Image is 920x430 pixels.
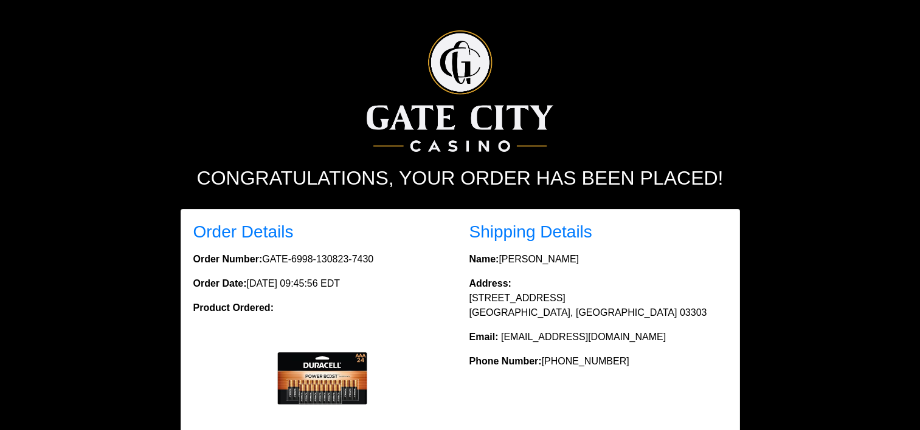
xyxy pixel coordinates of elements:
[469,356,542,366] strong: Phone Number:
[193,252,451,267] p: GATE-6998-130823-7430
[469,278,511,288] strong: Address:
[469,330,727,344] p: [EMAIL_ADDRESS][DOMAIN_NAME]
[469,354,727,369] p: [PHONE_NUMBER]
[469,252,727,267] p: [PERSON_NAME]
[193,276,451,291] p: [DATE] 09:45:56 EDT
[193,278,247,288] strong: Order Date:
[123,166,798,189] h2: Congratulations, your order has been placed!
[193,254,263,264] strong: Order Number:
[469,332,499,342] strong: Email:
[469,276,727,320] p: [STREET_ADDRESS] [GEOGRAPHIC_DATA], [GEOGRAPHIC_DATA] 03303
[469,222,727,242] h3: Shipping Details
[367,30,553,152] img: Logo
[274,330,371,427] img: Duracell Coppertop AAA Batteries with Power Boost Ingredients, 24 Count Pack Triple A Battery wit...
[193,222,451,242] h3: Order Details
[193,302,274,313] strong: Product Ordered:
[469,254,499,264] strong: Name:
